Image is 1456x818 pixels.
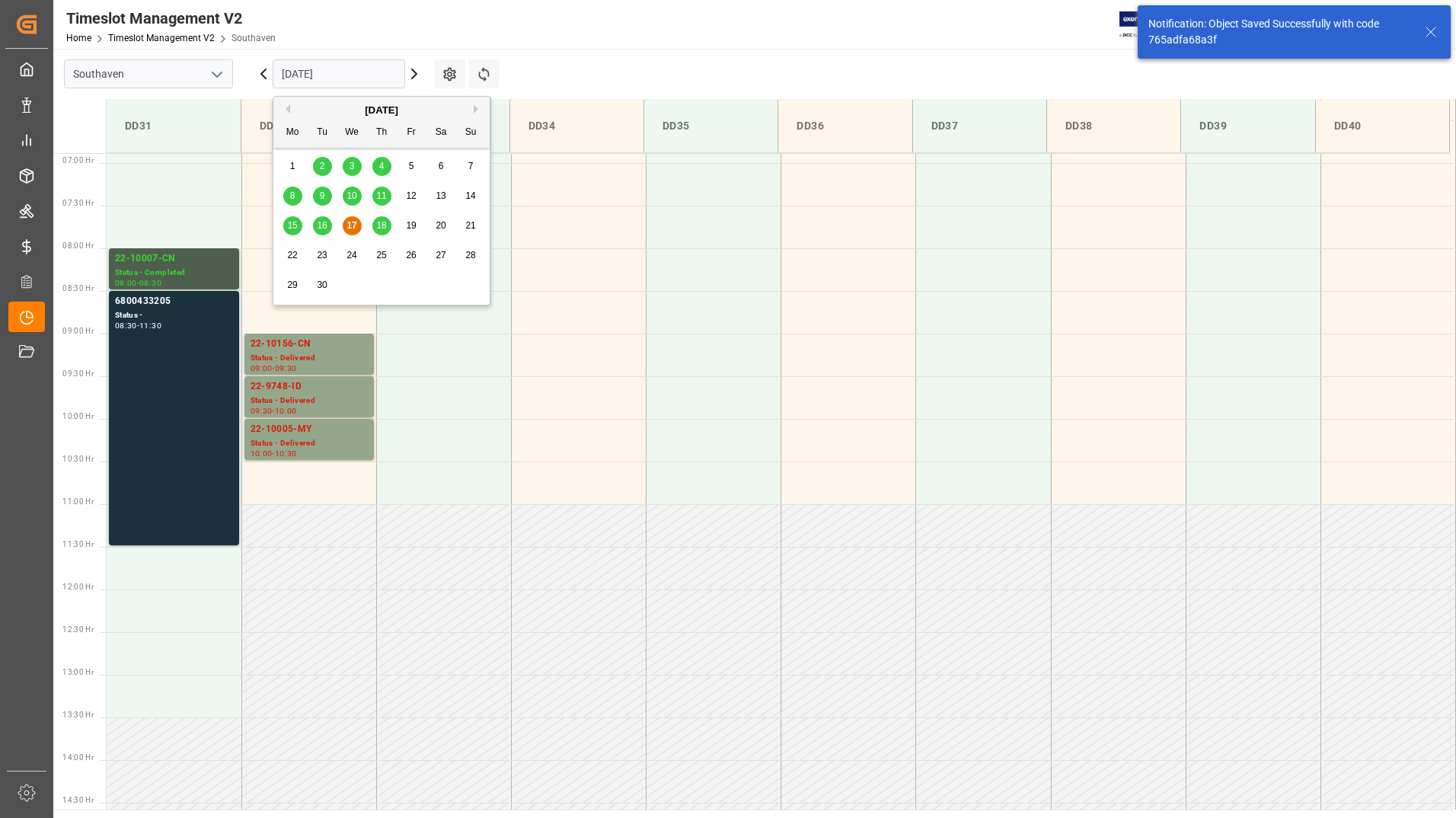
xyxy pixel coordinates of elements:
div: Choose Saturday, September 20th, 2025 [432,216,451,235]
span: 23 [317,250,327,260]
span: 08:00 Hr [62,241,94,250]
div: 10:00 [251,450,273,457]
span: 29 [287,280,297,290]
div: Tu [313,123,332,142]
div: Fr [402,123,421,142]
img: Exertis%20JAM%20-%20Email%20Logo.jpg_1722504956.jpg [1119,11,1172,38]
div: Choose Friday, September 26th, 2025 [402,246,421,265]
div: - [272,365,274,372]
div: DD34 [522,112,631,140]
div: - [137,280,139,286]
div: - [137,322,139,329]
span: 5 [409,161,414,171]
div: Choose Monday, September 29th, 2025 [283,276,302,295]
div: 22-10005-MY [251,422,368,437]
span: 4 [379,161,385,171]
div: Choose Monday, September 8th, 2025 [283,187,302,206]
div: Choose Sunday, September 28th, 2025 [461,246,481,265]
div: Choose Tuesday, September 30th, 2025 [313,276,332,295]
span: 26 [406,250,416,260]
span: 2 [320,161,325,171]
div: 22-10156-CN [251,337,368,352]
div: Th [372,123,391,142]
div: 08:30 [115,322,137,329]
div: Choose Friday, September 19th, 2025 [402,216,421,235]
div: DD32 [254,112,362,140]
span: 09:30 Hr [62,369,94,378]
div: Choose Thursday, September 4th, 2025 [372,157,391,176]
span: 3 [350,161,355,171]
div: Status - [115,309,233,322]
div: - [272,407,274,414]
div: Status - Completed [115,267,233,280]
div: Choose Monday, September 22nd, 2025 [283,246,302,265]
div: month 2025-09 [278,152,486,300]
span: 21 [465,220,475,231]
div: DD36 [790,112,899,140]
div: 08:00 [115,280,137,286]
span: 09:00 Hr [62,327,94,335]
div: Notification: Object Saved Successfully with code 765adfa68a3f [1148,16,1410,48]
span: 08:30 Hr [62,284,94,292]
div: We [343,123,362,142]
span: 20 [436,220,445,231]
div: Choose Thursday, September 25th, 2025 [372,246,391,265]
div: Timeslot Management V2 [66,7,276,30]
span: 15 [287,220,297,231]
span: 27 [436,250,445,260]
a: Timeslot Management V2 [108,33,215,43]
div: 11:30 [139,322,161,329]
span: 07:00 Hr [62,156,94,165]
span: 17 [346,220,356,231]
div: 10:00 [275,407,297,414]
div: Mo [283,123,302,142]
span: 10:30 Hr [62,455,94,463]
div: Su [461,123,481,142]
div: Choose Wednesday, September 10th, 2025 [343,187,362,206]
div: Choose Sunday, September 7th, 2025 [461,157,481,176]
span: 14 [465,190,475,201]
span: 07:30 Hr [62,199,94,207]
span: 30 [317,280,327,290]
div: - [272,450,274,457]
span: 19 [406,220,416,231]
div: Choose Saturday, September 27th, 2025 [432,246,451,265]
div: 6800433205 [115,294,233,309]
span: 24 [346,250,356,260]
div: DD39 [1193,112,1302,140]
span: 8 [290,190,295,201]
span: 6 [439,161,444,171]
div: DD37 [925,112,1034,140]
div: 08:30 [139,280,161,286]
div: Choose Monday, September 1st, 2025 [283,157,302,176]
div: Choose Saturday, September 6th, 2025 [432,157,451,176]
a: Home [66,33,91,43]
div: 09:30 [275,365,297,372]
div: Status - Delivered [251,395,368,407]
div: Choose Friday, September 5th, 2025 [402,157,421,176]
div: Choose Monday, September 15th, 2025 [283,216,302,235]
span: 12:00 Hr [62,583,94,591]
span: 22 [287,250,297,260]
div: Choose Wednesday, September 3rd, 2025 [343,157,362,176]
span: 9 [320,190,325,201]
div: DD35 [656,112,765,140]
div: Choose Wednesday, September 17th, 2025 [343,216,362,235]
input: DD-MM-YYYY [273,59,405,88]
span: 10:00 Hr [62,412,94,420]
div: Sa [432,123,451,142]
div: Status - Delivered [251,352,368,365]
span: 1 [290,161,295,171]
input: Type to search/select [64,59,233,88]
button: Next Month [474,104,483,113]
div: DD31 [119,112,228,140]
div: 10:30 [275,450,297,457]
span: 14:00 Hr [62,753,94,762]
button: open menu [205,62,228,86]
span: 14:30 Hr [62,796,94,804]
div: 22-10007-CN [115,251,233,267]
div: DD38 [1059,112,1168,140]
div: Choose Tuesday, September 2nd, 2025 [313,157,332,176]
span: 13:30 Hr [62,711,94,719]
div: Choose Tuesday, September 9th, 2025 [313,187,332,206]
